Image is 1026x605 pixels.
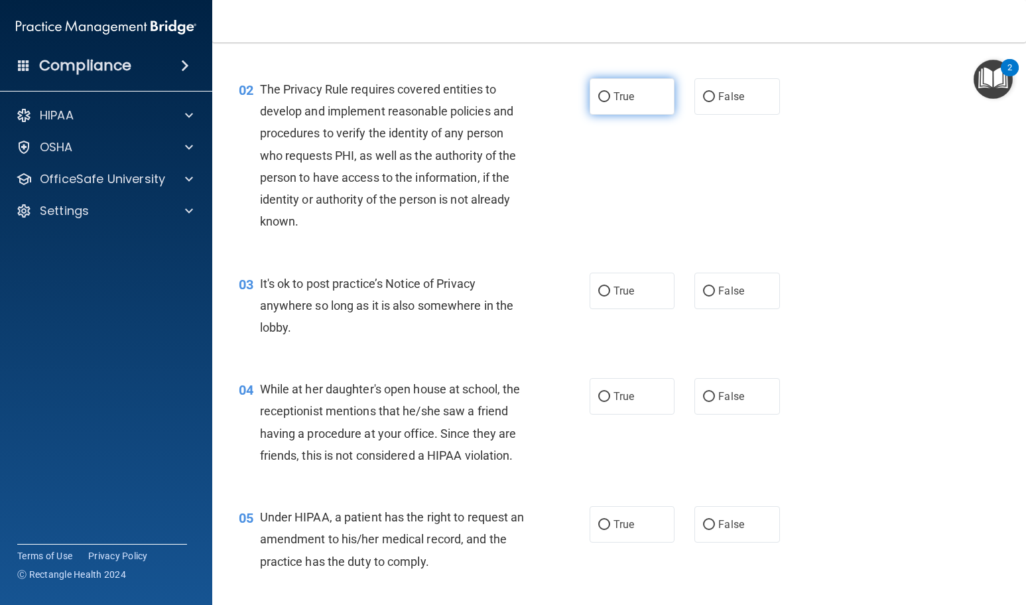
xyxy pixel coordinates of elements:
[718,518,744,531] span: False
[974,60,1013,99] button: Open Resource Center, 2 new notifications
[260,82,517,228] span: The Privacy Rule requires covered entities to develop and implement reasonable policies and proce...
[239,82,253,98] span: 02
[613,285,634,297] span: True
[17,568,126,581] span: Ⓒ Rectangle Health 2024
[16,139,193,155] a: OSHA
[260,382,521,462] span: While at her daughter's open house at school, the receptionist mentions that he/she saw a friend ...
[40,107,74,123] p: HIPAA
[39,56,131,75] h4: Compliance
[239,277,253,293] span: 03
[16,171,193,187] a: OfficeSafe University
[40,203,89,219] p: Settings
[703,287,715,297] input: False
[239,382,253,398] span: 04
[598,287,610,297] input: True
[598,520,610,530] input: True
[40,139,73,155] p: OSHA
[718,90,744,103] span: False
[260,510,525,568] span: Under HIPAA, a patient has the right to request an amendment to his/her medical record, and the p...
[703,392,715,402] input: False
[598,92,610,102] input: True
[703,520,715,530] input: False
[1007,68,1012,85] div: 2
[17,549,72,563] a: Terms of Use
[703,92,715,102] input: False
[613,390,634,403] span: True
[718,285,744,297] span: False
[88,549,148,563] a: Privacy Policy
[16,203,193,219] a: Settings
[16,14,196,40] img: PMB logo
[598,392,610,402] input: True
[239,510,253,526] span: 05
[613,90,634,103] span: True
[40,171,165,187] p: OfficeSafe University
[613,518,634,531] span: True
[718,390,744,403] span: False
[16,107,193,123] a: HIPAA
[260,277,514,334] span: It's ok to post practice’s Notice of Privacy anywhere so long as it is also somewhere in the lobby.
